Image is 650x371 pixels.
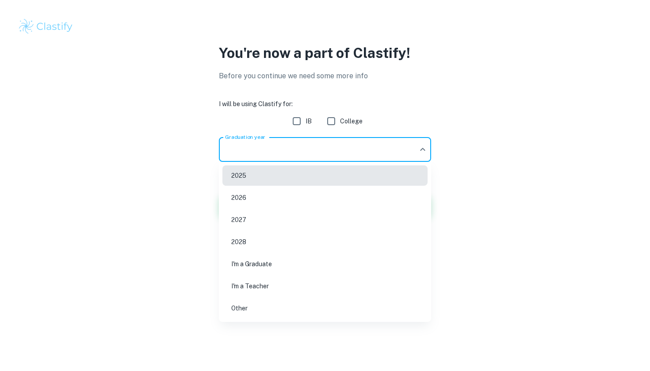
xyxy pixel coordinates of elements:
[222,298,428,318] li: Other
[222,276,428,296] li: I'm a Teacher
[222,187,428,208] li: 2026
[222,165,428,186] li: 2025
[222,210,428,230] li: 2027
[222,232,428,252] li: 2028
[222,254,428,274] li: I'm a Graduate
